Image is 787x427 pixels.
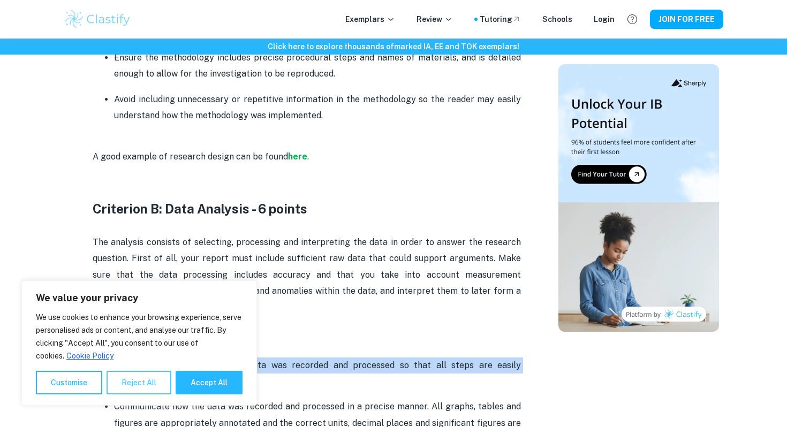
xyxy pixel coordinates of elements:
span: The analysis consists of selecting, processing and interpreting the data in order to answer the r... [93,237,523,312]
span: . [307,151,309,162]
button: Accept All [176,371,243,394]
p: Review [417,13,453,25]
img: Thumbnail [558,64,719,332]
button: Help and Feedback [623,10,641,28]
a: Cookie Policy [66,351,114,361]
a: Login [594,13,615,25]
button: JOIN FOR FREE [650,10,723,29]
p: Ensure the methodology includes precise procedural steps and names of materials, and is detailed ... [114,50,521,82]
button: Customise [36,371,102,394]
a: Tutoring [480,13,521,25]
strong: Criterion B: Data Analysis - 6 points [93,201,307,216]
a: here [288,151,307,162]
p: Exemplars [345,13,395,25]
p: Clearly communicate how the data was recorded and processed so that all steps are easily understood. [114,357,521,390]
img: Clastify logo [64,9,132,30]
p: Avoid including unnecessary or repetitive information in the methodology so the reader may easily... [114,91,521,124]
button: Reject All [107,371,171,394]
span: A good example of research design can be found [93,151,288,162]
div: We value your privacy [21,280,257,406]
a: Schools [542,13,572,25]
p: We use cookies to enhance your browsing experience, serve personalised ads or content, and analys... [36,311,243,362]
p: We value your privacy [36,292,243,304]
h6: Click here to explore thousands of marked IA, EE and TOK exemplars ! [2,41,785,52]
